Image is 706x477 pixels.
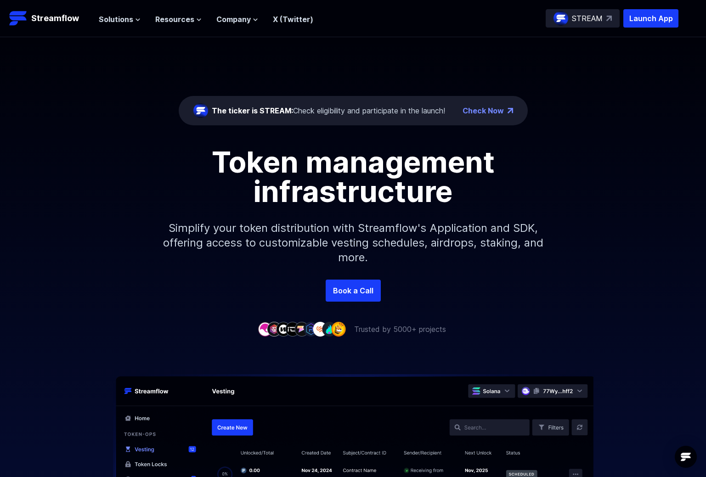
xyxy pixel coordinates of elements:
[546,9,620,28] a: STREAM
[322,322,337,336] img: company-8
[212,105,445,116] div: Check eligibility and participate in the launch!
[9,9,28,28] img: Streamflow Logo
[147,147,560,206] h1: Token management infrastructure
[9,9,90,28] a: Streamflow
[572,13,603,24] p: STREAM
[99,14,141,25] button: Solutions
[273,15,313,24] a: X (Twitter)
[354,324,446,335] p: Trusted by 5000+ projects
[326,280,381,302] a: Book a Call
[193,103,208,118] img: streamflow-logo-circle.png
[313,322,328,336] img: company-7
[267,322,282,336] img: company-2
[623,9,678,28] button: Launch App
[155,14,194,25] span: Resources
[99,14,133,25] span: Solutions
[304,322,318,336] img: company-6
[276,322,291,336] img: company-3
[463,105,504,116] a: Check Now
[508,108,513,113] img: top-right-arrow.png
[606,16,612,21] img: top-right-arrow.svg
[216,14,251,25] span: Company
[285,322,300,336] img: company-4
[554,11,568,26] img: streamflow-logo-circle.png
[155,14,202,25] button: Resources
[331,322,346,336] img: company-9
[156,206,551,280] p: Simplify your token distribution with Streamflow's Application and SDK, offering access to custom...
[258,322,272,336] img: company-1
[212,106,293,115] span: The ticker is STREAM:
[294,322,309,336] img: company-5
[216,14,258,25] button: Company
[31,12,79,25] p: Streamflow
[675,446,697,468] div: Open Intercom Messenger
